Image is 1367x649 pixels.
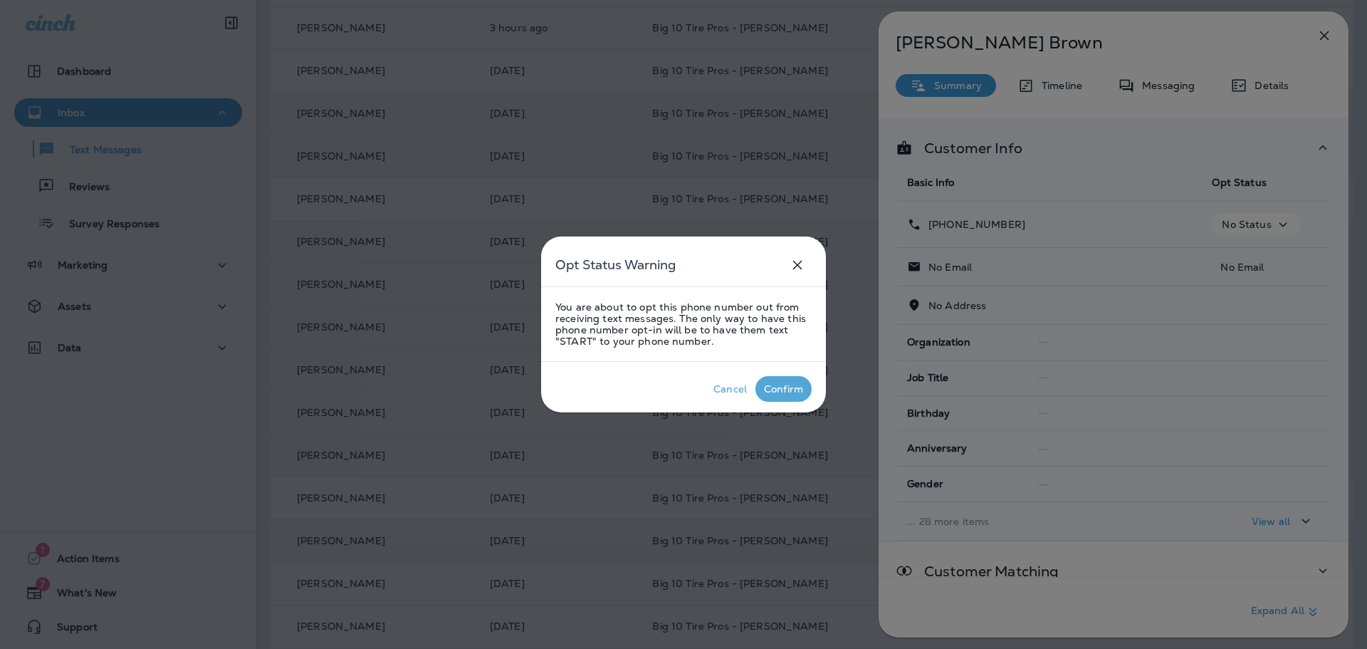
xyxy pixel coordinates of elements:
[755,376,812,402] button: Confirm
[705,376,755,402] button: Cancel
[764,383,803,395] div: Confirm
[783,251,812,279] button: close
[555,254,676,276] h5: Opt Status Warning
[555,301,812,347] p: You are about to opt this phone number out from receiving text messages. The only way to have thi...
[713,383,747,395] div: Cancel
